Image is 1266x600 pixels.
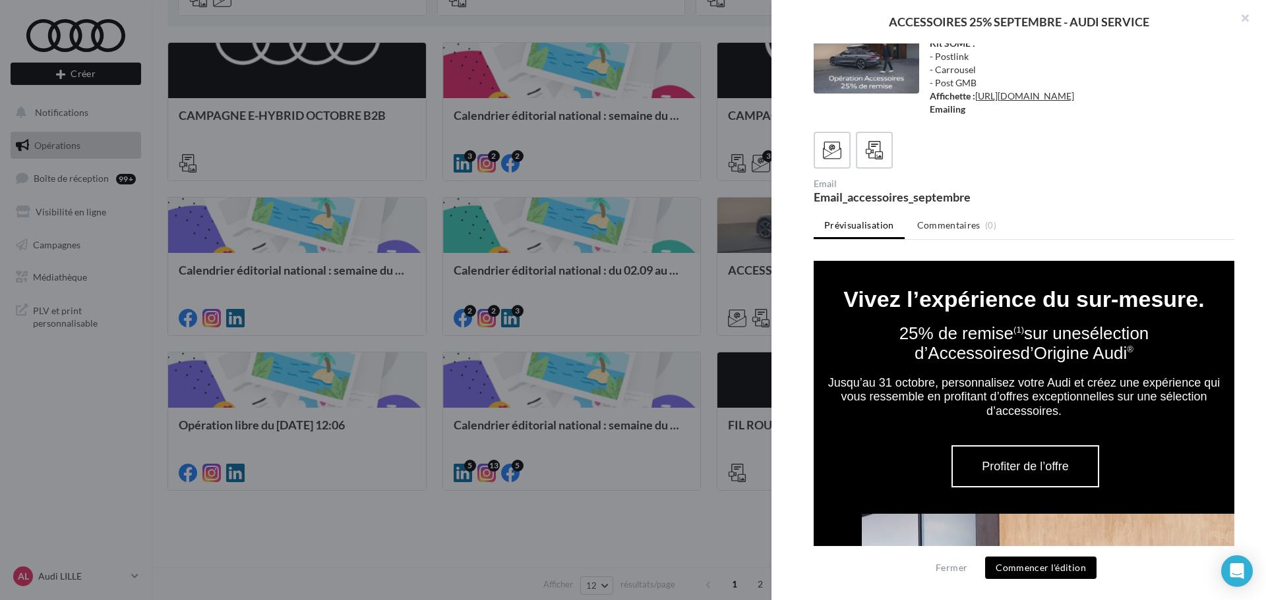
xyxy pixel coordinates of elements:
span: Commentaires [917,219,980,232]
a: [URL][DOMAIN_NAME] [975,90,1074,101]
div: - Postlink - Carrousel - Post GMB [930,37,1224,116]
strong: Affichette : [930,90,975,101]
span: ® [313,84,320,94]
a: Profiter de l’offre [140,186,283,225]
button: Commencer l'édition [985,557,1097,579]
strong: Kit SOME : [930,38,975,49]
button: Fermer [930,560,973,576]
font: Jusqu’au 31 octobre, personnalisez votre Audi et créez une expérience qui vous ressemble en profi... [15,115,406,157]
span: (1) [200,64,210,74]
span: (0) [985,220,996,231]
strong: Emailing [930,103,965,115]
font: Vivez l’expérience du sur-mesure. [30,26,390,51]
font: 25% de remise sur une sélection d’Accessoires d’Origine Audi [86,63,336,102]
div: Open Intercom Messenger [1221,555,1253,587]
div: Email_accessoires_septembre [814,191,1019,203]
div: Email [814,179,1019,188]
div: ACCESSOIRES 25% SEPTEMBRE - AUDI SERVICE [793,16,1245,28]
